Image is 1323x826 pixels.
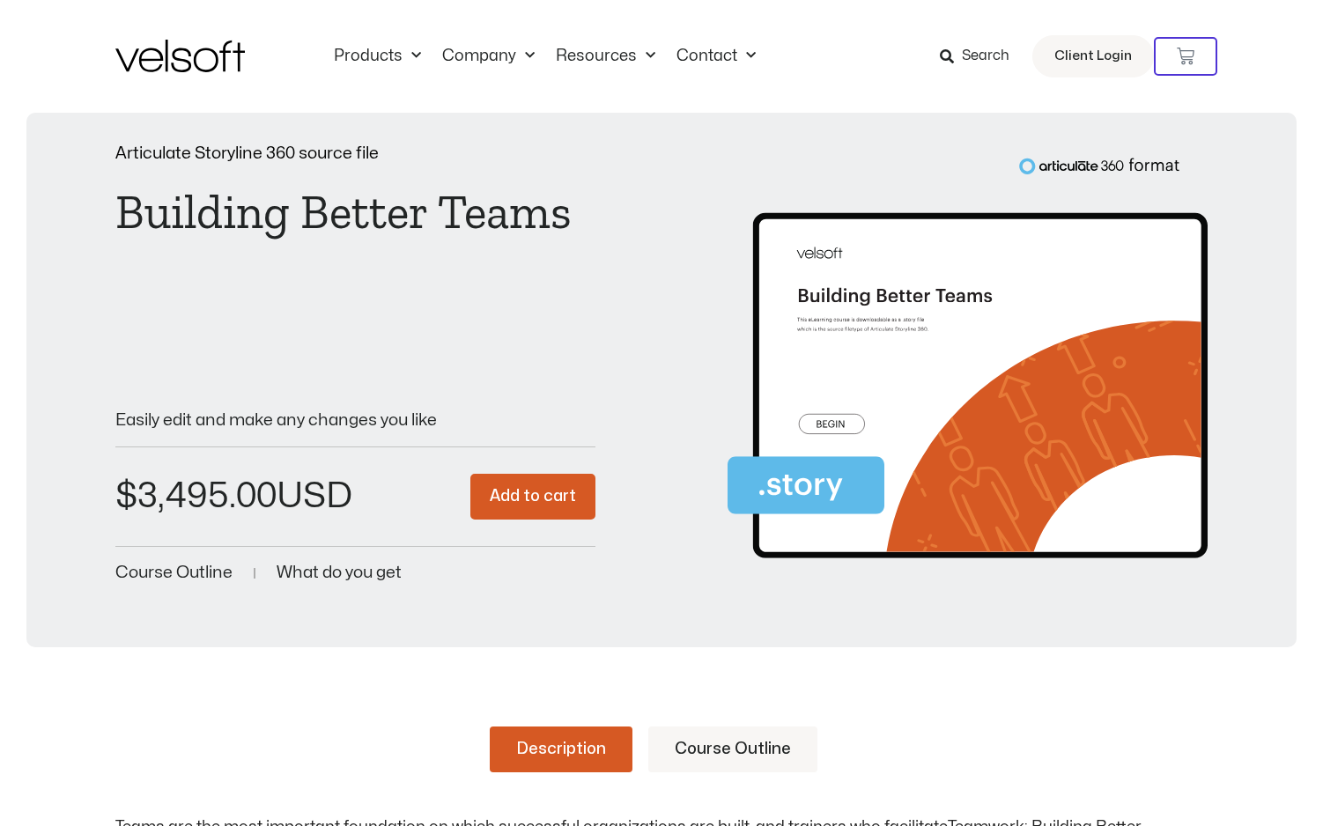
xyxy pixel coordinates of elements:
[115,412,595,429] p: Easily edit and make any changes you like
[115,145,595,162] p: Articulate Storyline 360 source file
[115,40,245,72] img: Velsoft Training Materials
[940,41,1022,71] a: Search
[1032,35,1154,77] a: Client Login
[666,47,766,66] a: ContactMenu Toggle
[470,474,595,520] button: Add to cart
[432,47,545,66] a: CompanyMenu Toggle
[962,45,1009,68] span: Search
[323,47,766,66] nav: Menu
[648,726,817,772] a: Course Outline
[323,47,432,66] a: ProductsMenu Toggle
[490,726,632,772] a: Description
[1054,45,1132,68] span: Client Login
[115,564,233,581] a: Course Outline
[728,157,1208,574] img: Second Product Image
[115,188,595,236] h1: Building Better Teams
[115,479,277,513] bdi: 3,495.00
[277,564,402,581] a: What do you get
[545,47,666,66] a: ResourcesMenu Toggle
[115,479,137,513] span: $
